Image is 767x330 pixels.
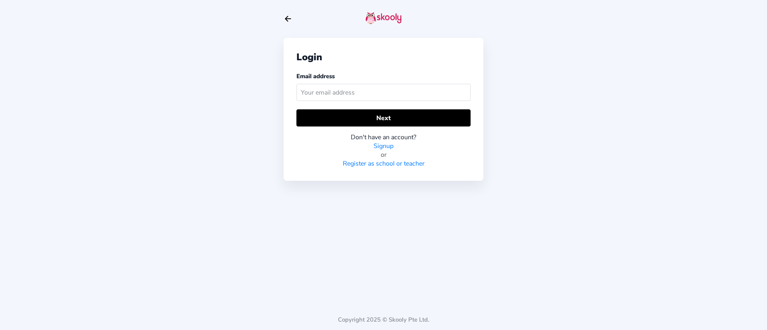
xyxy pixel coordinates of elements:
[296,51,471,63] div: Login
[284,14,292,23] button: arrow back outline
[374,142,393,150] a: Signup
[296,109,471,126] button: Next
[296,72,335,80] label: Email address
[343,159,425,168] a: Register as school or teacher
[296,150,471,159] div: or
[296,133,471,142] div: Don't have an account?
[296,84,471,101] input: Your email address
[366,12,401,24] img: skooly-logo.png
